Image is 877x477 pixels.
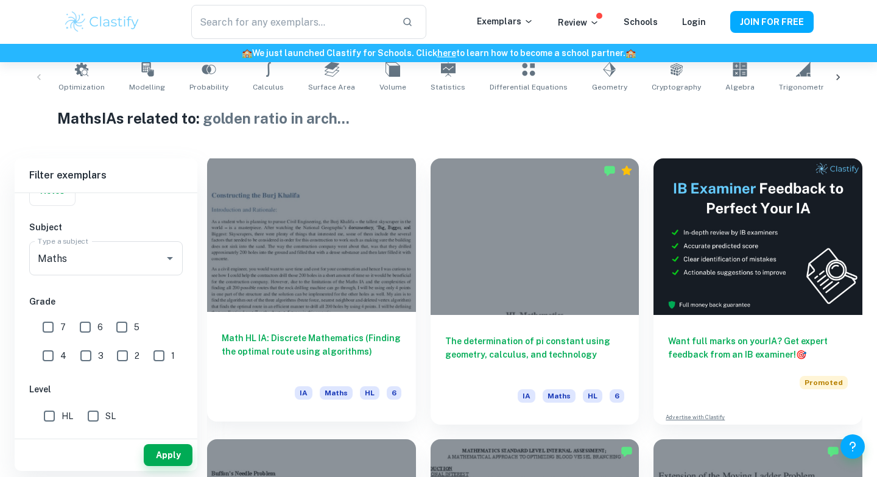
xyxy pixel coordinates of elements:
span: HL [583,389,602,403]
span: 4 [60,349,66,362]
span: Volume [379,82,406,93]
span: 1 [171,349,175,362]
a: The determination of pi constant using geometry, calculus, and technologyIAMathsHL6 [431,158,639,425]
span: Surface Area [308,82,355,93]
p: Review [558,16,599,29]
span: 🏫 [625,48,636,58]
span: 7 [60,320,66,334]
span: 5 [134,320,139,334]
p: Exemplars [477,15,534,28]
span: HL [62,409,73,423]
h6: Want full marks on your IA ? Get expert feedback from an IB examiner! [668,334,848,361]
span: 2 [135,349,139,362]
span: IA [295,386,312,400]
button: Apply [144,444,192,466]
h6: Subject [29,221,183,234]
span: 6 [387,386,401,400]
h6: Math HL IA: Discrete Mathematics (Finding the optimal route using algorithms) [222,331,401,372]
a: Math HL IA: Discrete Mathematics (Finding the optimal route using algorithms)IAMathsHL6 [207,158,416,425]
h1: Maths IAs related to: [57,107,820,129]
button: Help and Feedback [840,434,865,459]
span: Probability [189,82,228,93]
span: HL [360,386,379,400]
span: Modelling [129,82,165,93]
a: Schools [624,17,658,27]
h6: Filter exemplars [15,158,197,193]
span: 6 [610,389,624,403]
img: Marked [621,445,633,458]
h6: Grade [29,295,183,308]
h6: We just launched Clastify for Schools. Click to learn how to become a school partner. [2,46,875,60]
button: JOIN FOR FREE [730,11,814,33]
span: Optimization [58,82,105,93]
input: Search for any exemplars... [191,5,392,39]
img: Clastify logo [63,10,141,34]
button: Open [161,250,178,267]
h6: Level [29,383,183,396]
a: Advertise with Clastify [666,413,725,422]
span: Geometry [592,82,627,93]
span: 🏫 [242,48,252,58]
span: Maths [543,389,576,403]
span: Promoted [800,376,848,389]
span: Algebra [725,82,755,93]
span: Maths [320,386,353,400]
span: 🎯 [796,350,806,359]
img: Thumbnail [653,158,862,315]
span: Calculus [253,82,284,93]
span: Statistics [431,82,465,93]
label: Type a subject [38,236,88,246]
span: golden ratio in arch ... [203,110,350,127]
span: SL [105,409,116,423]
span: Differential Equations [490,82,568,93]
span: Cryptography [652,82,701,93]
span: 3 [98,349,104,362]
a: Login [682,17,706,27]
span: 6 [97,320,103,334]
h6: The determination of pi constant using geometry, calculus, and technology [445,334,625,375]
a: here [437,48,456,58]
img: Marked [827,445,839,458]
img: Marked [604,164,616,177]
span: IA [518,389,535,403]
span: Trigonometry [779,82,828,93]
a: Want full marks on yourIA? Get expert feedback from an IB examiner!PromotedAdvertise with Clastify [653,158,862,425]
div: Premium [621,164,633,177]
